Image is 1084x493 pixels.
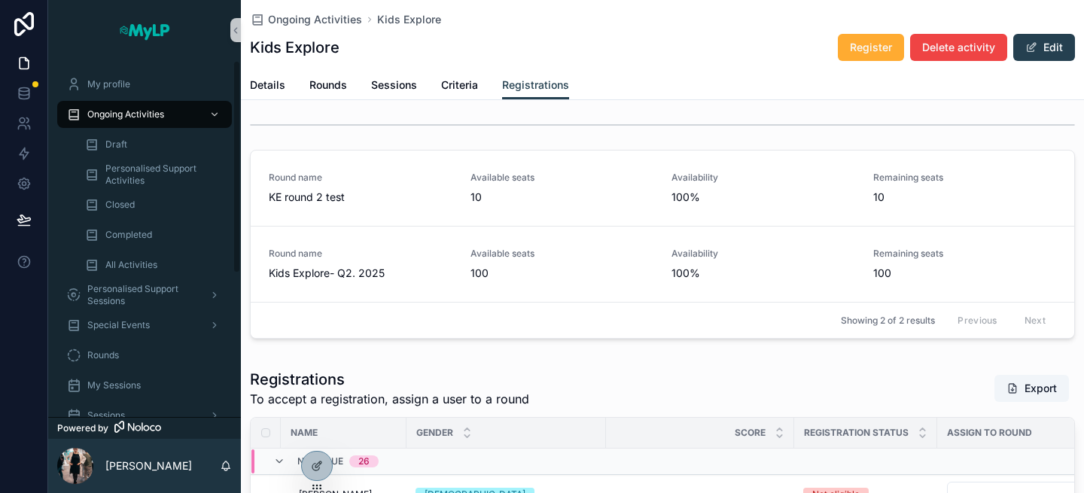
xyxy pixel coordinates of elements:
[671,172,855,184] span: Availability
[268,12,362,27] span: Ongoing Activities
[48,417,241,439] a: Powered by
[57,422,108,434] span: Powered by
[105,163,217,187] span: Personalised Support Activities
[371,72,417,102] a: Sessions
[75,251,232,278] a: All Activities
[910,34,1007,61] button: Delete activity
[269,172,452,184] span: Round name
[75,161,232,188] a: Personalised Support Activities
[502,78,569,93] span: Registrations
[87,319,150,331] span: Special Events
[87,283,197,307] span: Personalised Support Sessions
[250,369,529,390] h1: Registrations
[1013,34,1075,61] button: Edit
[502,72,569,100] a: Registrations
[57,101,232,128] a: Ongoing Activities
[922,40,995,55] span: Delete activity
[87,78,130,90] span: My profile
[75,221,232,248] a: Completed
[873,266,1057,281] span: 100
[441,78,478,93] span: Criteria
[297,455,343,467] span: No value
[250,78,285,93] span: Details
[250,37,340,58] h1: Kids Explore
[75,131,232,158] a: Draft
[251,226,1074,302] a: Round nameKids Explore- Q2. 2025Available seats100Availability100%Remaining seats100
[371,78,417,93] span: Sessions
[105,259,157,271] span: All Activities
[804,427,909,439] span: Registration status
[838,34,904,61] button: Register
[441,72,478,102] a: Criteria
[87,108,164,120] span: Ongoing Activities
[57,312,232,339] a: Special Events
[105,138,127,151] span: Draft
[105,199,135,211] span: Closed
[994,375,1069,402] button: Export
[309,78,347,93] span: Rounds
[470,266,654,281] span: 100
[250,12,362,27] a: Ongoing Activities
[671,248,855,260] span: Availability
[291,427,318,439] span: Name
[841,315,935,327] span: Showing 2 of 2 results
[873,190,1057,205] span: 10
[250,72,285,102] a: Details
[269,266,452,281] span: Kids Explore- Q2. 2025
[671,266,855,281] span: 100%
[251,151,1074,226] a: Round nameKE round 2 testAvailable seats10Availability100%Remaining seats10
[470,190,654,205] span: 10
[269,248,452,260] span: Round name
[57,342,232,369] a: Rounds
[87,349,119,361] span: Rounds
[735,427,766,439] span: Score
[75,191,232,218] a: Closed
[48,60,241,417] div: scrollable content
[87,409,125,421] span: Sessions
[377,12,441,27] a: Kids Explore
[470,172,654,184] span: Available seats
[118,18,171,42] img: App logo
[57,372,232,399] a: My Sessions
[850,40,892,55] span: Register
[470,248,654,260] span: Available seats
[105,458,192,473] p: [PERSON_NAME]
[358,455,370,467] div: 26
[57,71,232,98] a: My profile
[250,390,529,408] span: To accept a registration, assign a user to a round
[269,190,452,205] span: KE round 2 test
[309,72,347,102] a: Rounds
[105,229,152,241] span: Completed
[416,427,453,439] span: Gender
[87,379,141,391] span: My Sessions
[57,281,232,309] a: Personalised Support Sessions
[57,402,232,429] a: Sessions
[671,190,855,205] span: 100%
[947,427,1032,439] span: Assign to Round
[873,172,1057,184] span: Remaining seats
[873,248,1057,260] span: Remaining seats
